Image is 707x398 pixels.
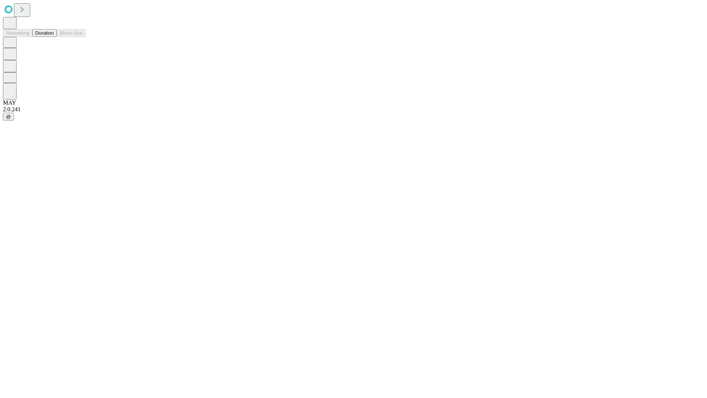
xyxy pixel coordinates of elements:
div: MAY [3,99,704,106]
button: Smoothing [3,29,32,37]
button: Duration [32,29,57,37]
button: @ [3,113,14,121]
button: Block Size [57,29,85,37]
div: 2.0.241 [3,106,704,113]
span: @ [6,114,11,119]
